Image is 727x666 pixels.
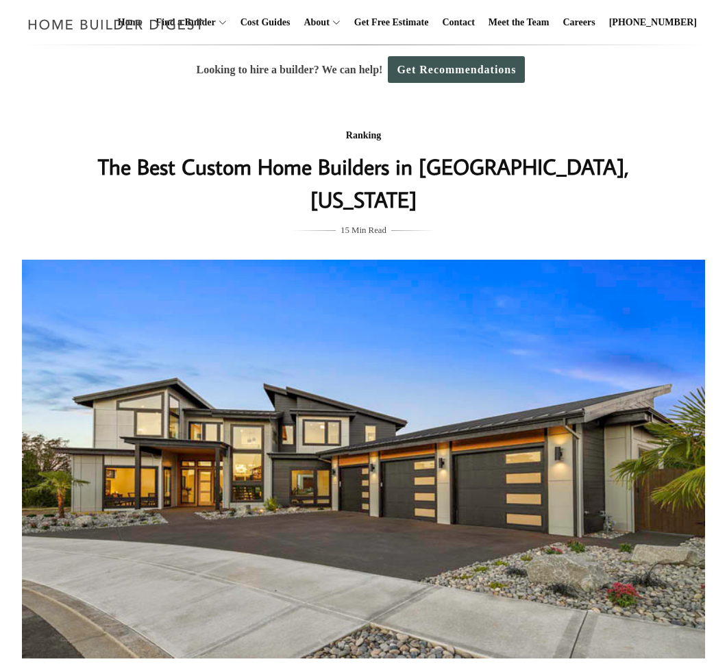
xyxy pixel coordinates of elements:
img: Home Builder Digest [22,11,210,38]
a: Meet the Team [483,1,555,45]
a: Cost Guides [235,1,296,45]
a: About [298,1,329,45]
span: 15 Min Read [341,223,386,238]
a: Find a Builder [151,1,216,45]
a: Home [112,1,148,45]
a: Ranking [346,130,381,140]
a: Contact [436,1,480,45]
a: [PHONE_NUMBER] [604,1,702,45]
a: Careers [558,1,601,45]
h1: The Best Custom Home Builders in [GEOGRAPHIC_DATA], [US_STATE] [90,150,637,216]
a: Get Recommendations [388,56,525,83]
a: Get Free Estimate [349,1,434,45]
